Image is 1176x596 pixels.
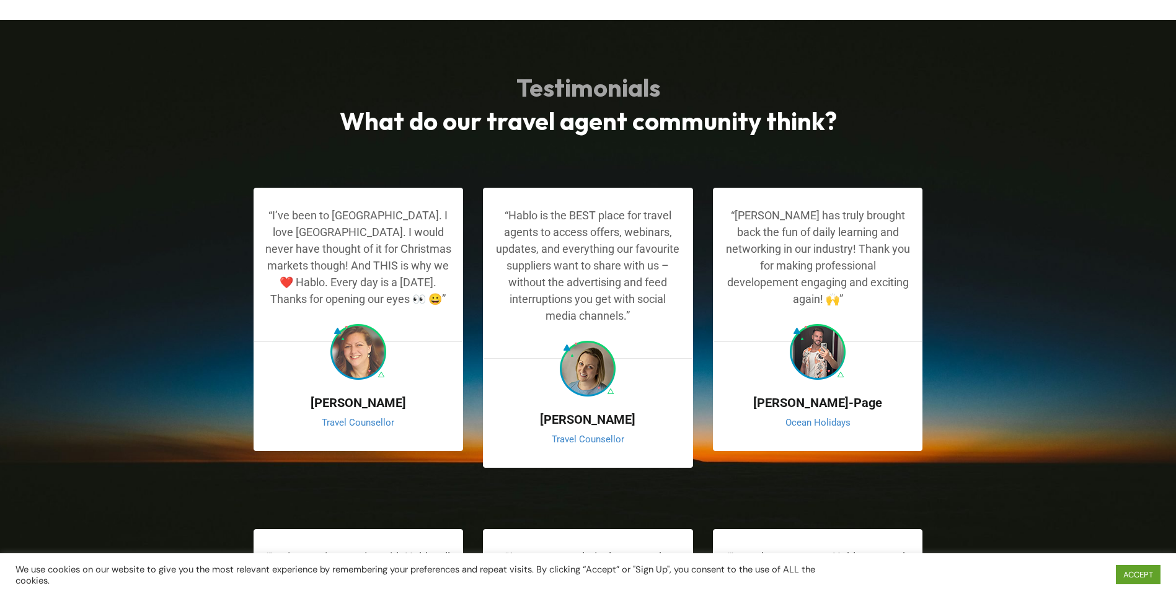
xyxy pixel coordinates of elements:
[1116,565,1161,584] a: ACCEPT
[714,413,922,432] p: Ocean Holidays
[264,207,452,307] p: “I’ve been to [GEOGRAPHIC_DATA]. I love [GEOGRAPHIC_DATA]. I would never have thought of it for C...
[484,430,692,449] p: Travel Counsellor
[724,207,912,307] p: “[PERSON_NAME] has truly brought back the fun of daily learning and networking in our industry! T...
[494,207,682,324] p: “Hablo is the BEST place for travel agents to access offers, webinars, updates, and everything ou...
[254,393,462,424] p: [PERSON_NAME]
[790,324,846,380] img: Lloyd
[560,341,616,397] img: Marie
[254,82,923,97] p: Testimonials
[484,410,692,441] p: [PERSON_NAME]
[714,393,922,424] p: [PERSON_NAME]-Page
[330,324,386,380] img: Lydia
[254,413,462,432] p: Travel Counsellor
[254,105,923,140] p: What do our travel agent community think?
[15,564,817,586] div: We use cookies on our website to give you the most relevant experience by remembering your prefer...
